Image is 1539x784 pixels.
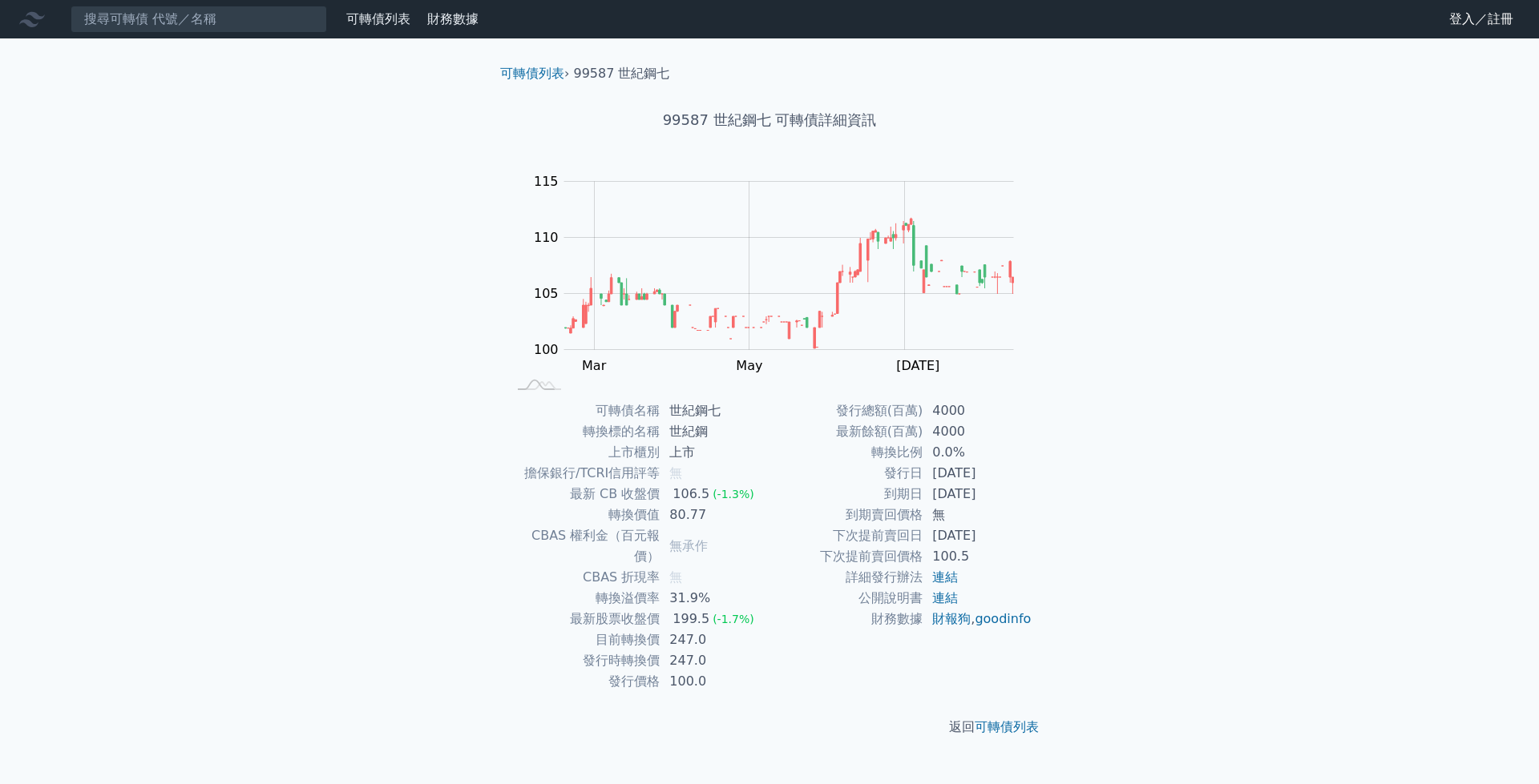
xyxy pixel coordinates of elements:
[534,286,559,301] tspan: 105
[507,505,660,525] td: 轉換價值
[932,569,958,585] a: 連結
[896,358,939,373] tspan: [DATE]
[507,588,660,609] td: 轉換溢價率
[769,400,923,421] td: 發行總額(百萬)
[507,525,660,567] td: CBAS 權利金（百元報價）
[736,358,762,373] tspan: May
[487,718,1052,737] p: 返回
[660,400,769,421] td: 世紀鋼七
[500,66,564,81] a: 可轉債列表
[71,6,327,33] input: 搜尋可轉債 代號／名稱
[769,484,923,505] td: 到期日
[500,64,569,83] li: ›
[713,488,754,501] span: (-1.3%)
[975,611,1031,626] a: goodinfo
[769,609,923,629] td: 財務數據
[1436,6,1526,32] a: 登入／註冊
[507,567,660,588] td: CBAS 折現率
[923,609,1032,629] td: ,
[507,442,660,463] td: 上市櫃別
[660,588,769,609] td: 31.9%
[769,588,923,609] td: 公開說明書
[769,546,923,567] td: 下次提前賣回價格
[507,609,660,629] td: 最新股票收盤價
[769,442,923,463] td: 轉換比例
[923,505,1032,525] td: 無
[574,64,670,83] li: 99587 世紀鋼七
[660,629,769,650] td: 247.0
[769,505,923,525] td: 到期賣回價格
[932,611,971,626] a: 財報狗
[534,230,559,245] tspan: 110
[923,525,1032,546] td: [DATE]
[923,546,1032,567] td: 100.5
[564,218,1013,348] g: Series
[669,465,682,480] span: 無
[534,174,559,189] tspan: 115
[932,590,958,605] a: 連結
[487,109,1052,131] h1: 99587 世紀鋼七 可轉債詳細資訊
[660,442,769,463] td: 上市
[346,11,410,26] a: 可轉債列表
[769,525,923,546] td: 下次提前賣回日
[525,174,1038,373] g: Chart
[669,569,682,585] span: 無
[534,342,559,357] tspan: 100
[923,463,1032,484] td: [DATE]
[769,567,923,588] td: 詳細發行辦法
[507,629,660,650] td: 目前轉換價
[582,358,607,373] tspan: Mar
[923,400,1032,421] td: 4000
[507,671,660,692] td: 發行價格
[507,421,660,442] td: 轉換標的名稱
[713,613,754,625] span: (-1.7%)
[975,719,1039,734] a: 可轉債列表
[507,400,660,421] td: 可轉債名稱
[660,505,769,525] td: 80.77
[669,538,708,553] span: 無承作
[669,484,713,505] div: 106.5
[669,609,713,629] div: 199.5
[507,484,660,505] td: 最新 CB 收盤價
[769,463,923,484] td: 發行日
[923,442,1032,463] td: 0.0%
[660,650,769,671] td: 247.0
[769,421,923,442] td: 最新餘額(百萬)
[660,671,769,692] td: 100.0
[660,421,769,442] td: 世紀鋼
[923,421,1032,442] td: 4000
[507,463,660,484] td: 擔保銀行/TCRI信用評等
[923,484,1032,505] td: [DATE]
[507,650,660,671] td: 發行時轉換價
[427,11,479,26] a: 財務數據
